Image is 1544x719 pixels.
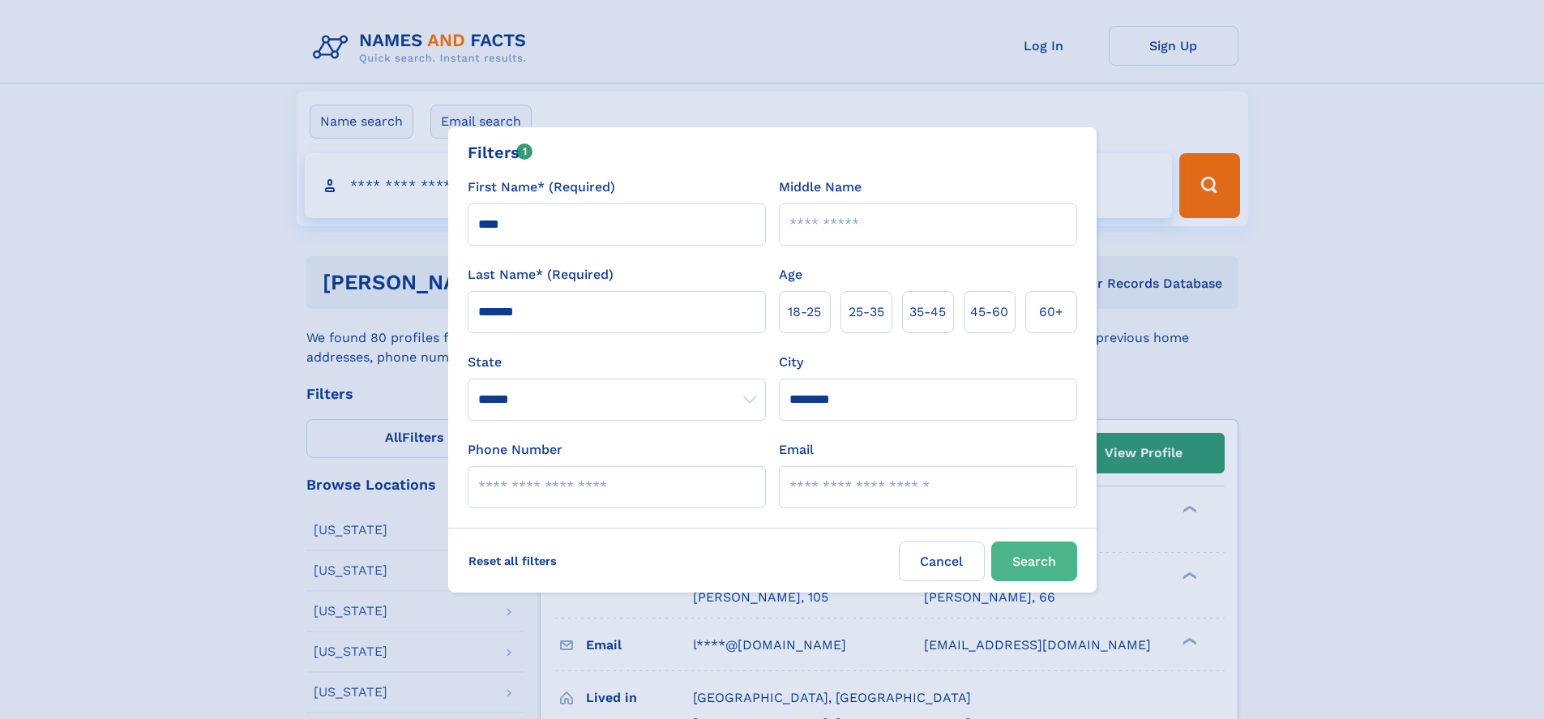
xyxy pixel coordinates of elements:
[468,353,766,372] label: State
[468,140,533,165] div: Filters
[779,353,803,372] label: City
[899,541,985,581] label: Cancel
[458,541,567,580] label: Reset all filters
[468,265,614,285] label: Last Name* (Required)
[991,541,1077,581] button: Search
[909,302,946,322] span: 35‑45
[779,178,862,197] label: Middle Name
[788,302,821,322] span: 18‑25
[849,302,884,322] span: 25‑35
[468,440,562,460] label: Phone Number
[779,265,802,285] label: Age
[779,440,814,460] label: Email
[468,178,615,197] label: First Name* (Required)
[1039,302,1063,322] span: 60+
[970,302,1008,322] span: 45‑60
